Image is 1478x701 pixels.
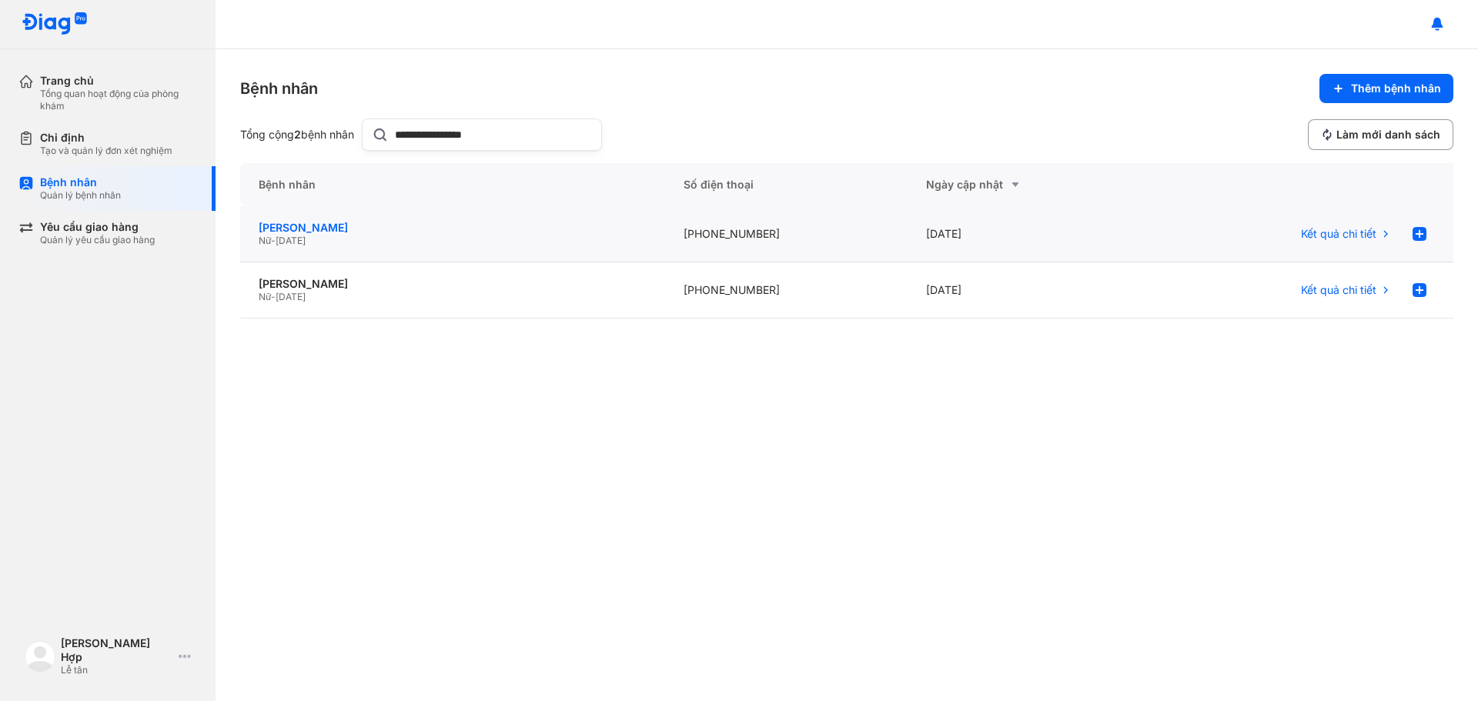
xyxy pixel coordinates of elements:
[40,88,197,112] div: Tổng quan hoạt động của phòng khám
[40,145,172,157] div: Tạo và quản lý đơn xét nghiệm
[25,641,55,672] img: logo
[259,235,271,246] span: Nữ
[1319,74,1453,103] button: Thêm bệnh nhân
[1336,128,1440,142] span: Làm mới danh sách
[40,189,121,202] div: Quản lý bệnh nhân
[259,291,271,302] span: Nữ
[259,221,647,235] div: [PERSON_NAME]
[665,262,908,319] div: [PHONE_NUMBER]
[271,291,276,302] span: -
[40,74,197,88] div: Trang chủ
[259,277,647,291] div: [PERSON_NAME]
[1351,82,1441,95] span: Thêm bệnh nhân
[908,262,1150,319] div: [DATE]
[61,664,172,676] div: Lễ tân
[61,636,172,664] div: [PERSON_NAME] Hợp
[22,12,88,36] img: logo
[240,78,318,99] div: Bệnh nhân
[240,163,665,206] div: Bệnh nhân
[240,128,356,142] div: Tổng cộng bệnh nhân
[40,220,155,234] div: Yêu cầu giao hàng
[1301,227,1376,241] span: Kết quả chi tiết
[665,163,908,206] div: Số điện thoại
[1308,119,1453,150] button: Làm mới danh sách
[926,175,1132,194] div: Ngày cập nhật
[40,131,172,145] div: Chỉ định
[665,206,908,262] div: [PHONE_NUMBER]
[276,291,306,302] span: [DATE]
[40,175,121,189] div: Bệnh nhân
[40,234,155,246] div: Quản lý yêu cầu giao hàng
[271,235,276,246] span: -
[908,206,1150,262] div: [DATE]
[276,235,306,246] span: [DATE]
[294,128,301,141] span: 2
[1301,283,1376,297] span: Kết quả chi tiết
